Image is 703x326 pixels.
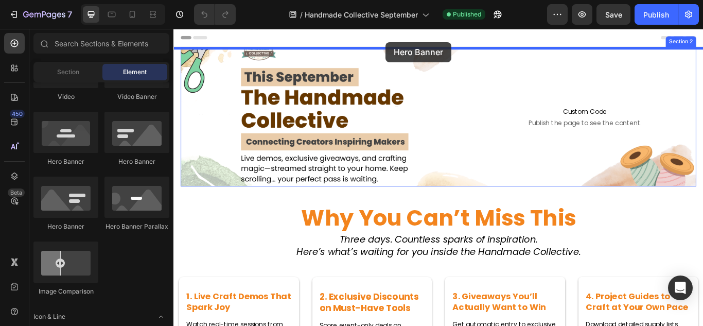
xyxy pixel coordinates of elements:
[67,8,72,21] p: 7
[194,4,236,25] div: Undo/Redo
[4,4,77,25] button: 7
[104,92,169,101] div: Video Banner
[104,157,169,166] div: Hero Banner
[33,157,98,166] div: Hero Banner
[33,287,98,296] div: Image Comparison
[10,110,25,118] div: 450
[33,312,65,321] span: Icon & Line
[605,10,622,19] span: Save
[8,188,25,197] div: Beta
[300,9,303,20] span: /
[173,29,703,326] iframe: Design area
[123,67,147,77] span: Element
[643,9,669,20] div: Publish
[104,222,169,231] div: Hero Banner Parallax
[153,308,169,325] span: Toggle open
[33,92,98,101] div: Video
[305,9,418,20] span: Handmade Collective September
[33,33,169,54] input: Search Sections & Elements
[596,4,630,25] button: Save
[33,222,98,231] div: Hero Banner
[635,4,678,25] button: Publish
[57,67,79,77] span: Section
[453,10,481,19] span: Published
[668,276,693,300] div: Open Intercom Messenger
